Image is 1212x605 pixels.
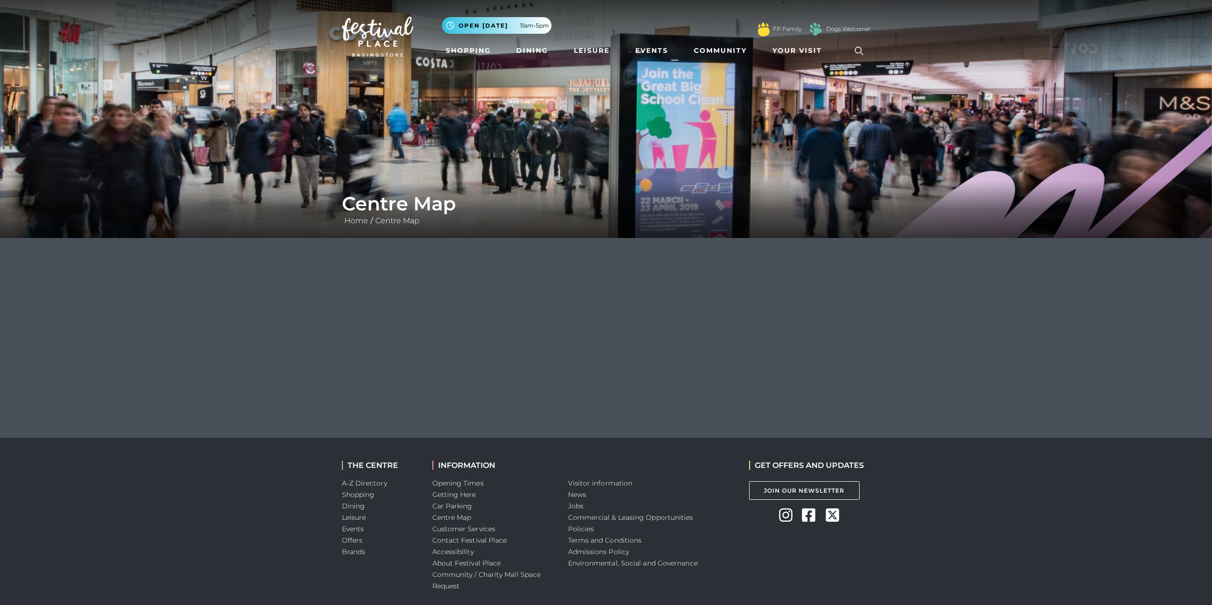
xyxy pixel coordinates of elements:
a: Join Our Newsletter [749,481,860,500]
a: Leisure [570,42,613,60]
a: Commercial & Leasing Opportunities [568,513,693,522]
a: A-Z Directory [342,479,387,487]
a: Terms and Conditions [568,536,642,545]
a: Shopping [442,42,495,60]
a: News [568,490,586,499]
a: Events [631,42,672,60]
span: Open [DATE] [459,21,508,30]
a: Policies [568,525,594,533]
a: Dining [512,42,552,60]
a: Dogs Welcome! [826,25,871,33]
a: Shopping [342,490,375,499]
a: Home [342,216,371,225]
a: Leisure [342,513,366,522]
button: Open [DATE] 11am-5pm [442,17,551,34]
a: Centre Map [373,216,422,225]
h2: THE CENTRE [342,461,418,470]
h1: Centre Map [342,192,871,215]
a: Visitor information [568,479,633,487]
div: / [335,192,878,227]
a: Car Parking [432,502,472,510]
a: Contact Festival Place [432,536,507,545]
a: Offers [342,536,363,545]
a: About Festival Place [432,559,501,567]
a: Accessibility [432,547,474,556]
a: Customer Services [432,525,496,533]
a: Community / Charity Mall Space Request [432,570,541,590]
h2: INFORMATION [432,461,554,470]
a: Events [342,525,364,533]
a: Getting Here [432,490,476,499]
a: FP Family [773,25,801,33]
a: Centre Map [432,513,471,522]
a: Environmental, Social and Governance [568,559,698,567]
span: Your Visit [772,46,822,56]
a: Brands [342,547,366,556]
h2: GET OFFERS AND UPDATES [749,461,864,470]
a: Jobs [568,502,583,510]
span: 11am-5pm [520,21,549,30]
img: Festival Place Logo [342,17,413,57]
a: Your Visit [769,42,831,60]
a: Dining [342,502,365,510]
a: Opening Times [432,479,484,487]
a: Community [690,42,751,60]
a: Admissions Policy [568,547,630,556]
